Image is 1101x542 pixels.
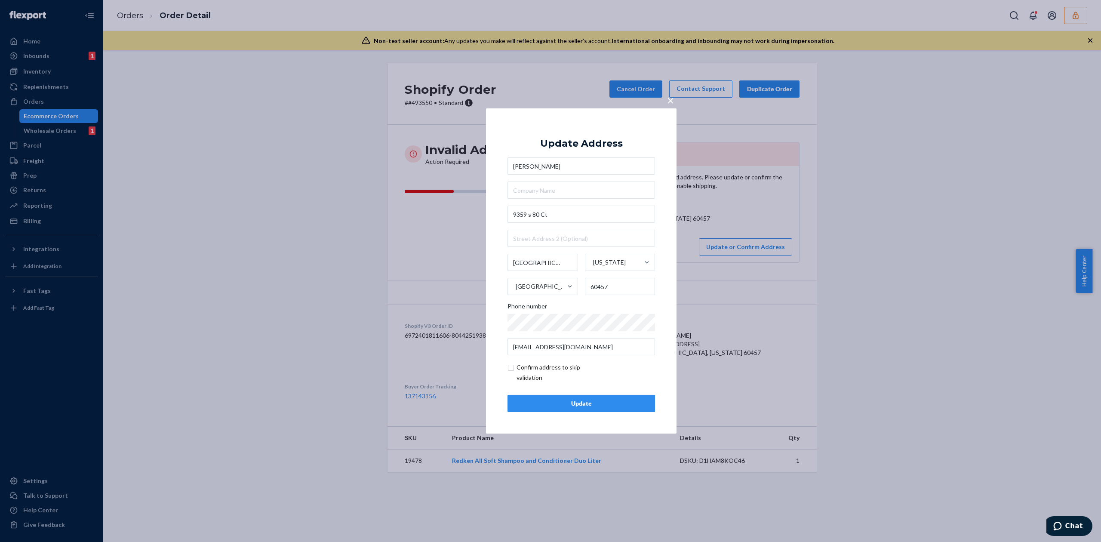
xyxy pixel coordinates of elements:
input: [GEOGRAPHIC_DATA] [515,278,516,295]
div: Update Address [540,139,623,149]
div: [US_STATE] [593,258,626,267]
input: [US_STATE] [592,254,593,271]
div: [GEOGRAPHIC_DATA] [516,282,566,291]
div: Update [515,399,648,408]
input: Email (Only Required for International) [507,338,655,355]
button: Update [507,395,655,412]
input: ZIP Code [585,278,655,295]
input: Company Name [507,182,655,199]
input: Street Address [507,206,655,223]
iframe: Opens a widget where you can chat to one of our agents [1046,516,1092,538]
span: Phone number [507,302,547,314]
input: Street Address 2 (Optional) [507,230,655,247]
input: First & Last Name [507,157,655,175]
input: City [507,254,578,271]
span: × [667,93,674,108]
